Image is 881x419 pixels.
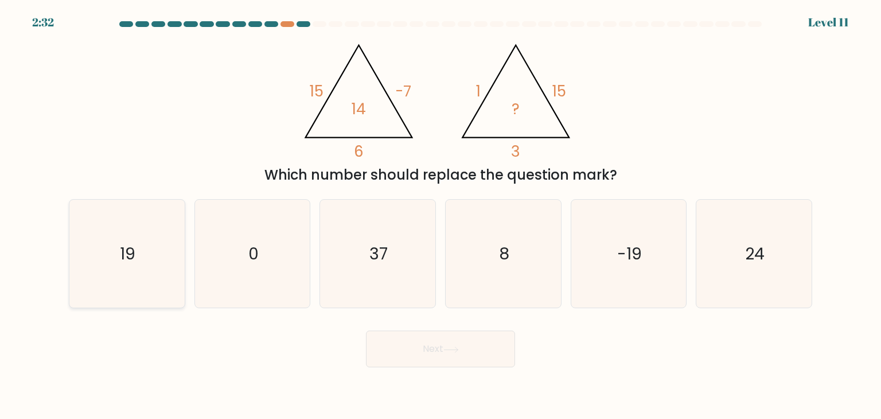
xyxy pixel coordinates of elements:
[511,141,520,162] tspan: 3
[354,141,364,162] tspan: 6
[76,165,805,185] div: Which number should replace the question mark?
[248,242,259,265] text: 0
[808,14,849,31] div: Level 11
[745,242,765,265] text: 24
[512,98,520,119] tspan: ?
[552,80,566,102] tspan: 15
[120,242,136,265] text: 19
[310,80,323,102] tspan: 15
[617,242,642,265] text: -19
[476,80,481,102] tspan: 1
[352,98,366,119] tspan: 14
[499,242,509,265] text: 8
[370,242,388,265] text: 37
[366,331,515,367] button: Next
[32,14,54,31] div: 2:32
[395,80,411,102] tspan: -7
